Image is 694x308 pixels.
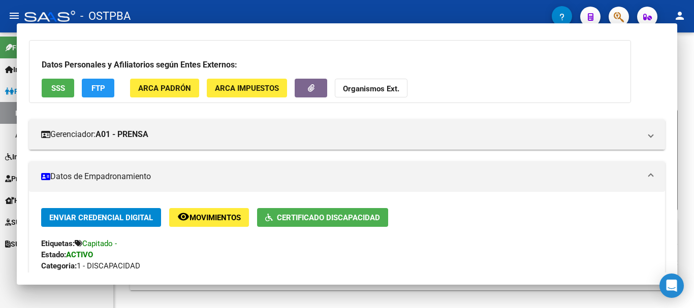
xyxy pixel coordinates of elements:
[277,213,380,222] span: Certificado Discapacidad
[41,208,161,227] button: Enviar Credencial Digital
[41,260,653,271] div: 1 - DISCAPACIDAD
[29,119,665,150] mat-expansion-panel-header: Gerenciador:A01 - PRENSA
[130,79,199,97] button: ARCA Padrón
[190,213,241,222] span: Movimientos
[5,151,99,162] span: Integración (discapacidad)
[42,59,618,71] h3: Datos Personales y Afiliatorios según Entes Externos:
[91,84,105,93] span: FTP
[138,84,191,93] span: ARCA Padrón
[169,208,249,227] button: Movimientos
[49,213,153,222] span: Enviar Credencial Digital
[66,250,93,259] strong: ACTIVO
[335,79,407,97] button: Organismos Ext.
[177,211,190,223] mat-icon: remove_red_eye
[8,10,20,22] mat-icon: menu
[674,10,686,22] mat-icon: person
[51,84,65,93] span: SSS
[5,173,98,184] span: Prestadores / Proveedores
[257,208,388,227] button: Certificado Discapacidad
[42,79,74,97] button: SSS
[41,250,66,259] strong: Estado:
[5,238,34,250] span: SURGE
[41,261,77,270] strong: Categoria:
[5,42,58,53] span: Firma Express
[80,5,131,27] span: - OSTPBA
[82,239,117,248] span: Capitado -
[5,217,25,228] span: SUR
[96,128,148,141] strong: A01 - PRENSA
[5,86,38,97] span: Padrón
[343,84,399,93] strong: Organismos Ext.
[41,239,75,248] strong: Etiquetas:
[82,79,114,97] button: FTP
[5,64,31,75] span: Inicio
[215,84,279,93] span: ARCA Impuestos
[29,161,665,192] mat-expansion-panel-header: Datos de Empadronamiento
[41,128,641,141] mat-panel-title: Gerenciador:
[41,170,641,183] mat-panel-title: Datos de Empadronamiento
[207,79,287,97] button: ARCA Impuestos
[659,273,684,298] div: Open Intercom Messenger
[5,195,79,206] span: Hospitales Públicos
